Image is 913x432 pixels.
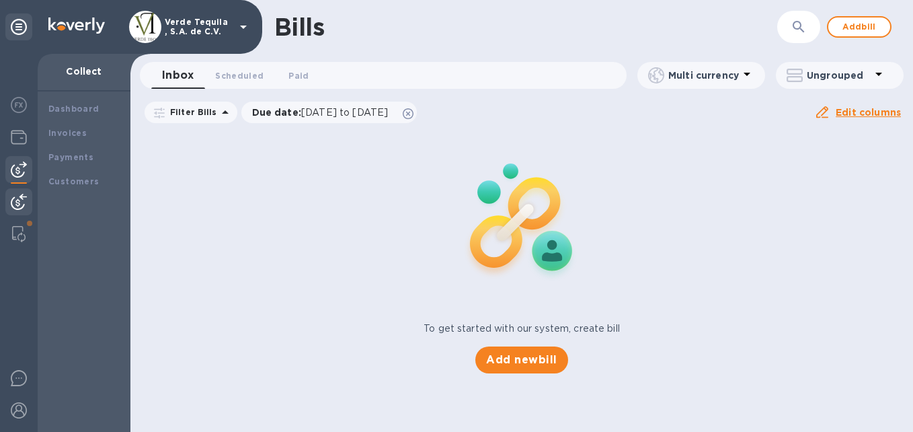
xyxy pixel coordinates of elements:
img: Foreign exchange [11,97,27,113]
div: Unpin categories [5,13,32,40]
b: Payments [48,152,93,162]
p: Multi currency [668,69,739,82]
span: Paid [288,69,309,83]
div: Due date:[DATE] to [DATE] [241,102,418,123]
u: Edit columns [836,107,901,118]
p: Collect [48,65,120,78]
span: [DATE] to [DATE] [301,107,388,118]
p: To get started with our system, create bill [424,322,620,336]
p: Ungrouped [807,69,871,82]
b: Invoices [48,128,87,138]
button: Add newbill [475,347,567,373]
span: Add new bill [486,352,557,368]
p: Filter Bills [165,106,217,118]
button: Addbill [827,16,891,38]
span: Add bill [839,19,879,35]
h1: Bills [274,13,324,41]
b: Dashboard [48,104,100,114]
b: Customers [48,176,100,186]
img: Wallets [11,129,27,145]
p: Due date : [252,106,395,119]
span: Scheduled [215,69,264,83]
img: Logo [48,17,105,34]
span: Inbox [162,66,194,85]
p: Verde Tequila , S.A. de C.V. [165,17,232,36]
